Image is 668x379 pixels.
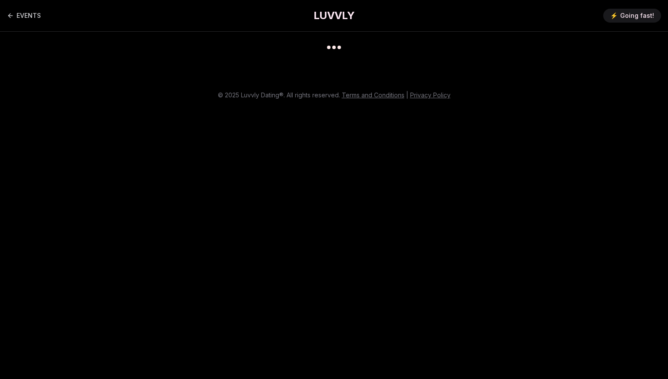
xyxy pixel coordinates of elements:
span: ⚡️ [610,11,618,20]
span: | [406,91,408,99]
span: Going fast! [620,11,654,20]
a: Terms and Conditions [342,91,404,99]
a: LUVVLY [314,9,354,23]
a: Back to events [7,7,41,24]
a: Privacy Policy [410,91,451,99]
